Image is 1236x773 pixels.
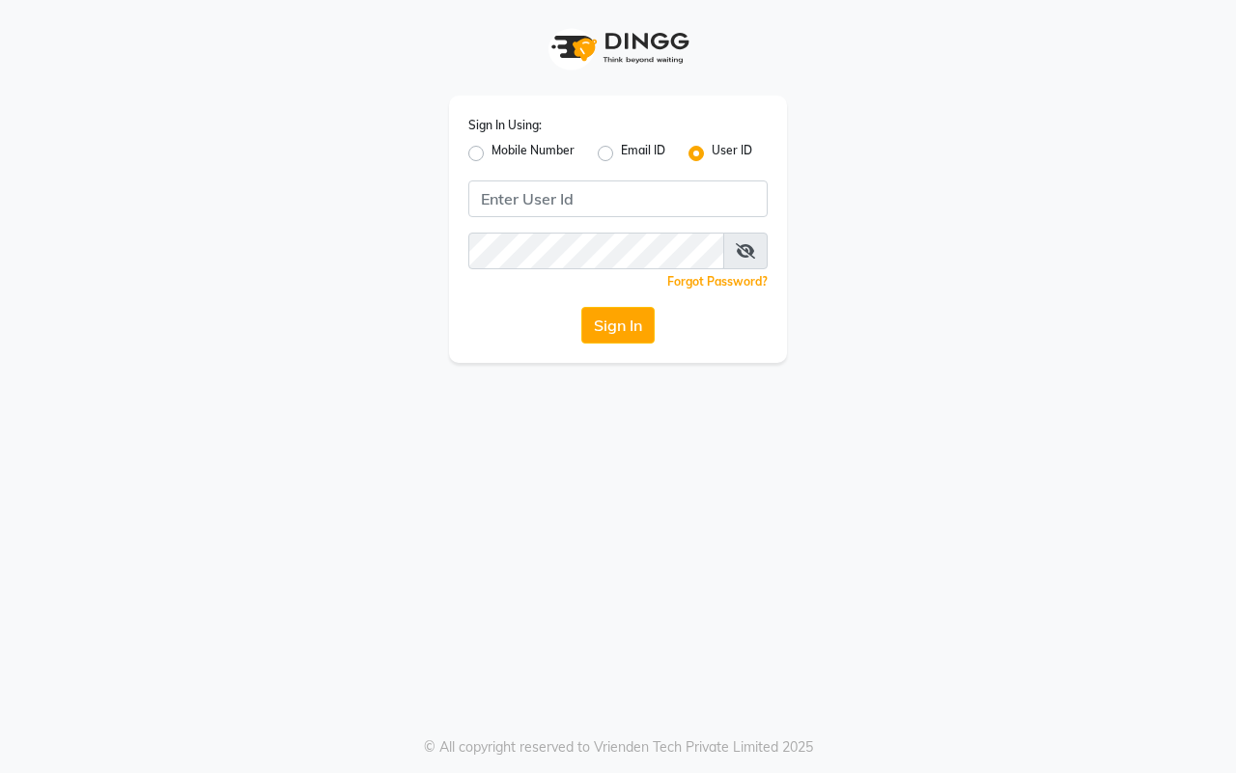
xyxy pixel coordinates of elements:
[667,274,768,289] a: Forgot Password?
[712,142,752,165] label: User ID
[468,233,724,269] input: Username
[492,142,575,165] label: Mobile Number
[621,142,665,165] label: Email ID
[581,307,655,344] button: Sign In
[468,180,768,217] input: Username
[468,117,542,134] label: Sign In Using:
[541,19,695,76] img: logo1.svg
